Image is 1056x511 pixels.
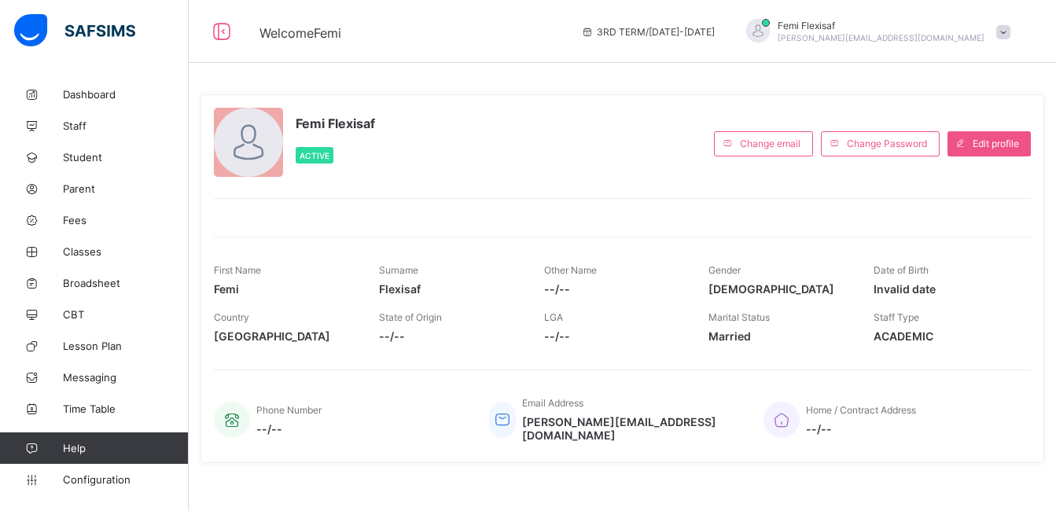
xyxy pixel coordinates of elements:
[63,151,189,164] span: Student
[874,311,919,323] span: Staff Type
[259,25,341,41] span: Welcome Femi
[214,311,249,323] span: Country
[63,403,189,415] span: Time Table
[806,422,916,436] span: --/--
[379,282,521,296] span: Flexisaf
[63,473,188,486] span: Configuration
[847,138,927,149] span: Change Password
[300,151,329,160] span: Active
[522,415,740,442] span: [PERSON_NAME][EMAIL_ADDRESS][DOMAIN_NAME]
[806,404,916,416] span: Home / Contract Address
[708,311,770,323] span: Marital Status
[256,404,322,416] span: Phone Number
[296,116,375,131] span: Femi Flexisaf
[708,282,850,296] span: [DEMOGRAPHIC_DATA]
[581,26,715,38] span: session/term information
[379,311,442,323] span: State of Origin
[379,264,418,276] span: Surname
[522,397,583,409] span: Email Address
[874,329,1015,343] span: ACADEMIC
[14,14,135,47] img: safsims
[874,264,929,276] span: Date of Birth
[63,119,189,132] span: Staff
[63,442,188,454] span: Help
[730,19,1018,45] div: FemiFlexisaf
[544,311,563,323] span: LGA
[63,340,189,352] span: Lesson Plan
[544,329,686,343] span: --/--
[63,371,189,384] span: Messaging
[256,422,322,436] span: --/--
[63,214,189,226] span: Fees
[63,245,189,258] span: Classes
[63,277,189,289] span: Broadsheet
[708,329,850,343] span: Married
[63,88,189,101] span: Dashboard
[544,282,686,296] span: --/--
[973,138,1019,149] span: Edit profile
[778,33,984,42] span: [PERSON_NAME][EMAIL_ADDRESS][DOMAIN_NAME]
[778,20,984,31] span: Femi Flexisaf
[544,264,597,276] span: Other Name
[214,264,261,276] span: First Name
[214,329,355,343] span: [GEOGRAPHIC_DATA]
[740,138,800,149] span: Change email
[63,182,189,195] span: Parent
[214,282,355,296] span: Femi
[379,329,521,343] span: --/--
[874,282,1015,296] span: Invalid date
[63,308,189,321] span: CBT
[708,264,741,276] span: Gender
